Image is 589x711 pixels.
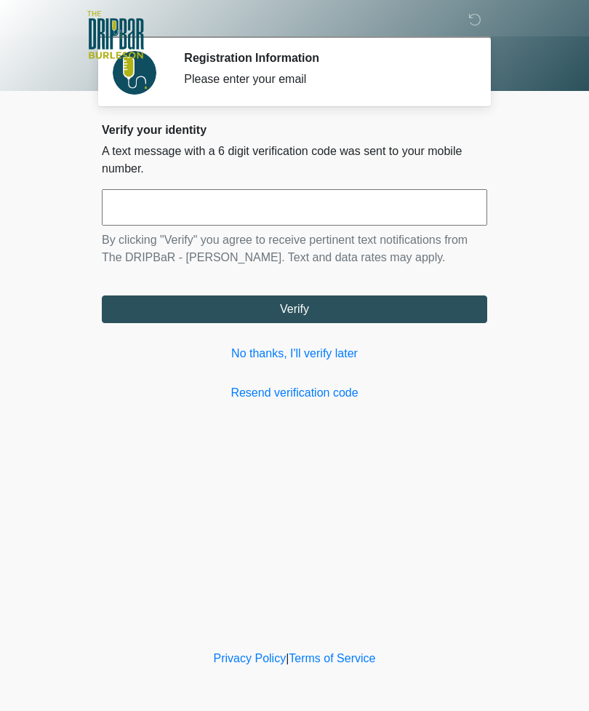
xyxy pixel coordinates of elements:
[102,231,487,266] p: By clicking "Verify" you agree to receive pertinent text notifications from The DRIPBaR - [PERSON...
[102,123,487,137] h2: Verify your identity
[289,652,375,664] a: Terms of Service
[113,51,156,95] img: Agent Avatar
[184,71,465,88] div: Please enter your email
[102,143,487,178] p: A text message with a 6 digit verification code was sent to your mobile number.
[286,652,289,664] a: |
[102,345,487,362] a: No thanks, I'll verify later
[214,652,287,664] a: Privacy Policy
[102,295,487,323] button: Verify
[102,384,487,402] a: Resend verification code
[87,11,144,59] img: The DRIPBaR - Burleson Logo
